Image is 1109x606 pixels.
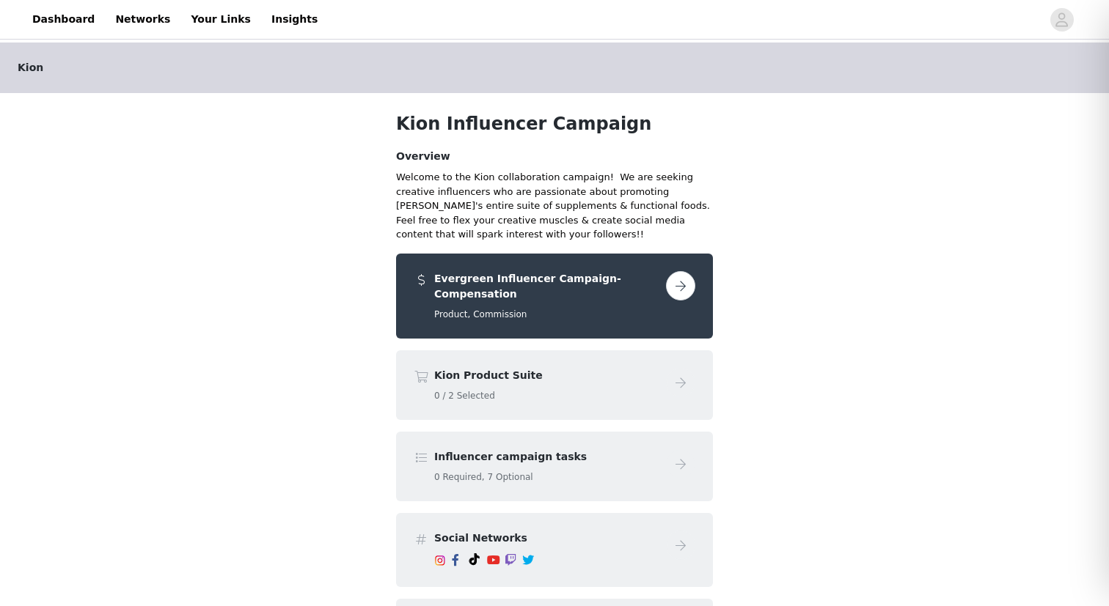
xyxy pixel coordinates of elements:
a: Your Links [182,3,260,36]
p: Feel free to flex your creative muscles & create social media content that will spark interest wi... [396,213,713,242]
a: Networks [106,3,179,36]
div: Influencer campaign tasks [396,432,713,501]
h4: Influencer campaign tasks [434,449,660,465]
div: Evergreen Influencer Campaign- Compensation [396,254,713,339]
h4: Overview [396,149,713,164]
a: Dashboard [23,3,103,36]
h5: Product, Commission [434,308,660,321]
span: Kion [18,60,43,75]
h5: 0 / 2 Selected [434,389,660,402]
h4: Evergreen Influencer Campaign- Compensation [434,271,660,302]
h4: Social Networks [434,531,660,546]
p: Welcome to the Kion collaboration campaign! We are seeking creative influencers who are passionat... [396,170,713,213]
h4: Kion Product Suite [434,368,660,383]
div: Kion Product Suite [396,350,713,420]
div: Social Networks [396,513,713,587]
img: Instagram Icon [434,555,446,566]
div: avatar [1055,8,1069,32]
h5: 0 Required, 7 Optional [434,470,660,484]
h1: Kion Influencer Campaign [396,111,713,137]
a: Insights [263,3,326,36]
